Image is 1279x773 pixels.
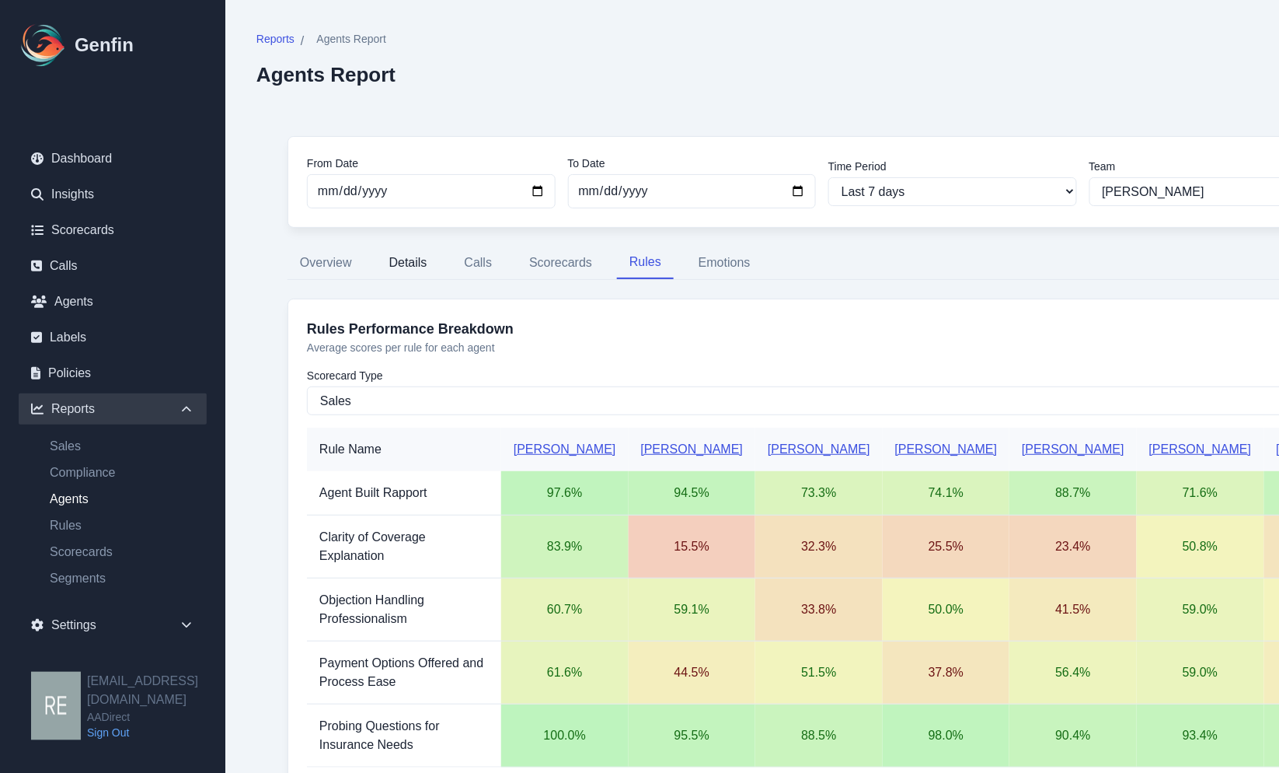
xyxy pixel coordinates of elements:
img: resqueda@aadirect.com [31,672,81,740]
th: Rule Name [307,428,501,471]
a: Compliance [37,463,207,482]
a: Sign Out [87,725,225,740]
td: 37.8 % [883,642,1010,705]
a: Reports [256,31,294,51]
td: 74.1 % [883,471,1010,516]
button: Calls [452,247,505,279]
a: Agents [19,286,207,317]
td: 83.9 % [501,516,629,579]
a: [PERSON_NAME] [895,442,998,456]
a: Calls [19,250,207,282]
h2: [EMAIL_ADDRESS][DOMAIN_NAME] [87,672,225,709]
td: 15.5 % [629,516,756,579]
td: 50.0 % [883,579,1010,642]
span: Objection Handling Professionalism [319,593,424,625]
a: Scorecards [19,215,207,246]
span: Payment Options Offered and Process Ease [319,656,483,688]
label: To Date [568,156,817,171]
td: 41.5 % [1009,579,1137,642]
td: 32.3 % [755,516,883,579]
td: 44.5 % [629,642,756,705]
td: 94.5 % [629,471,756,516]
span: Reports [256,31,294,47]
td: 51.5 % [755,642,883,705]
td: 93.4 % [1137,705,1264,768]
a: Insights [19,179,207,210]
td: 71.6 % [1137,471,1264,516]
a: Sales [37,437,207,456]
a: Scorecards [37,543,207,561]
button: Details [377,247,440,279]
td: 61.6 % [501,642,629,705]
td: 97.6 % [501,471,629,516]
a: [PERSON_NAME] [1022,442,1124,456]
span: Agent Built Rapport [319,486,427,499]
button: Overview [288,247,364,279]
h1: Genfin [75,33,134,58]
label: Time Period [828,159,1077,174]
td: 100.0 % [501,705,629,768]
a: [PERSON_NAME] [768,442,870,456]
td: 59.1 % [629,579,756,642]
span: Agents Report [316,31,386,47]
a: [PERSON_NAME] [641,442,744,456]
td: 23.4 % [1009,516,1137,579]
td: 98.0 % [883,705,1010,768]
div: Settings [19,610,207,641]
td: 73.3 % [755,471,883,516]
span: / [301,32,304,51]
a: [PERSON_NAME] [1149,442,1252,456]
td: 59.0 % [1137,642,1264,705]
a: Segments [37,569,207,588]
td: 59.0 % [1137,579,1264,642]
td: 88.7 % [1009,471,1137,516]
a: Agents [37,490,207,509]
td: 88.5 % [755,705,883,768]
a: [PERSON_NAME] [514,442,616,456]
a: Rules [37,516,207,535]
td: 60.7 % [501,579,629,642]
td: 25.5 % [883,516,1010,579]
img: Logo [19,20,68,70]
a: Labels [19,322,207,353]
a: Policies [19,358,207,389]
span: Clarity of Coverage Explanation [319,530,426,562]
a: Dashboard [19,143,207,174]
td: 90.4 % [1009,705,1137,768]
button: Scorecards [517,247,605,279]
button: Emotions [686,247,763,279]
button: Rules [617,247,674,279]
span: AADirect [87,709,225,725]
td: 33.8 % [755,579,883,642]
td: 56.4 % [1009,642,1137,705]
label: From Date [307,156,556,171]
h2: Agents Report [256,63,396,86]
td: 95.5 % [629,705,756,768]
div: Reports [19,393,207,425]
td: 50.8 % [1137,516,1264,579]
span: Probing Questions for Insurance Needs [319,719,440,751]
